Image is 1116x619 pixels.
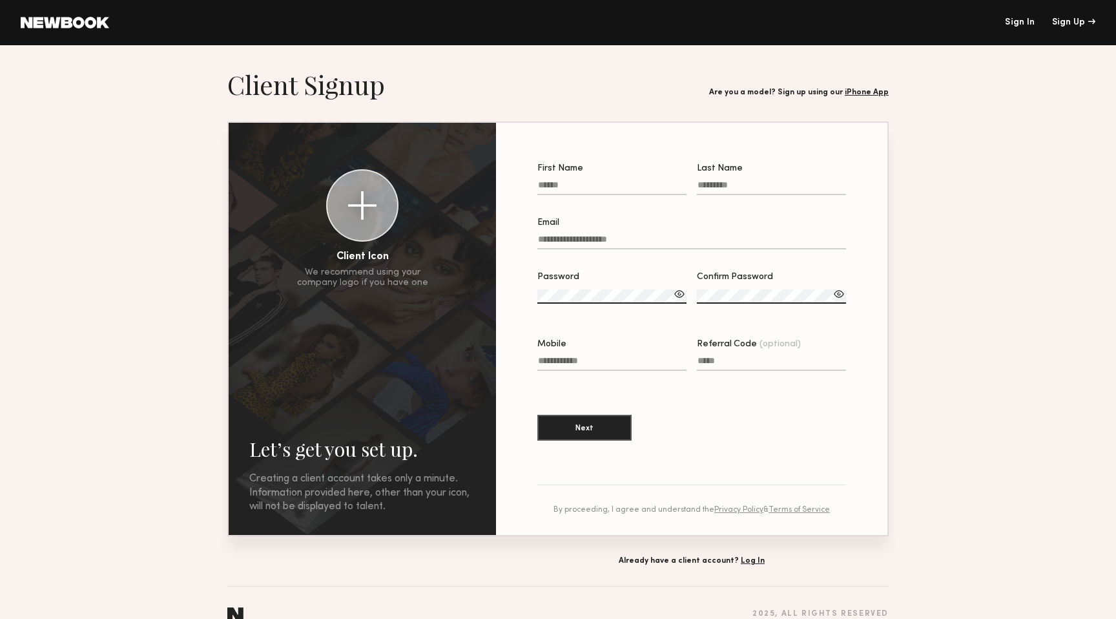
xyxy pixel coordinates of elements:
div: Last Name [697,164,846,173]
a: Terms of Service [769,506,830,514]
a: Privacy Policy [714,506,763,514]
div: We recommend using your company logo if you have one [297,268,428,288]
div: Sign Up [1052,18,1095,27]
div: By proceeding, I agree and understand the & [537,506,846,514]
input: Last Name [697,180,846,195]
div: Are you a model? Sign up using our [709,89,889,97]
span: (optional) [759,340,801,349]
input: First Name [537,180,687,195]
div: Already have a client account? [495,557,889,565]
div: Client Icon [336,252,389,262]
div: Email [537,218,846,227]
input: Mobile [537,356,687,371]
h1: Client Signup [227,68,385,101]
div: First Name [537,164,687,173]
input: Email [537,235,846,249]
a: Sign In [1005,18,1035,27]
button: Next [537,415,632,441]
a: Log In [741,557,765,565]
div: Password [537,273,687,282]
div: 2025 , all rights reserved [752,610,889,618]
div: Creating a client account takes only a minute. Information provided here, other than your icon, w... [249,472,475,514]
div: Mobile [537,340,687,349]
div: Referral Code [697,340,846,349]
h2: Let’s get you set up. [249,436,475,462]
input: Password [537,289,687,304]
a: iPhone App [845,89,889,96]
div: Confirm Password [697,273,846,282]
input: Referral Code(optional) [697,356,846,371]
input: Confirm Password [697,289,846,304]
